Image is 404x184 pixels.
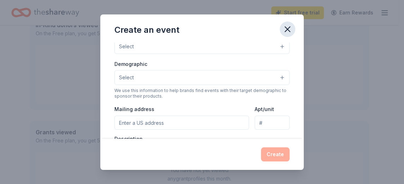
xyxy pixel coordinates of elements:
button: Select [114,39,290,54]
input: Enter a US address [114,116,249,130]
label: Apt/unit [255,106,274,113]
span: Select [119,42,134,51]
div: We use this information to help brands find events with their target demographic to sponsor their... [114,88,290,99]
label: Mailing address [114,106,154,113]
button: Select [114,70,290,85]
label: Description [114,135,143,142]
input: # [255,116,290,130]
div: Create an event [114,24,179,36]
span: Select [119,73,134,82]
label: Demographic [114,61,147,68]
